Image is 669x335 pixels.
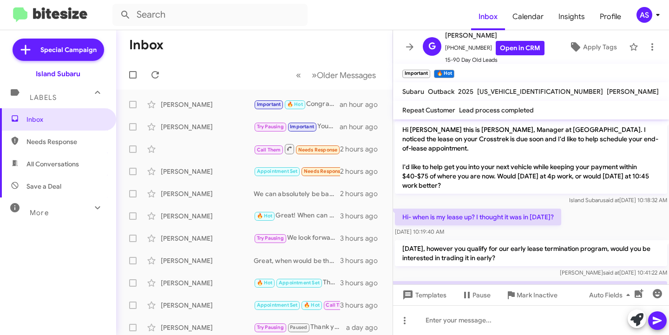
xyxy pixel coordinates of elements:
span: Important [290,124,314,130]
a: Inbox [471,3,505,30]
span: [US_VEHICLE_IDENTIFICATION_NUMBER] [477,87,603,96]
span: Paused [290,324,307,330]
a: Calendar [505,3,551,30]
span: 🔥 Hot [257,280,273,286]
div: Yes, we do! When can you stop by the showroom to take a look at the Subaru Ascent's we have in st... [254,300,340,310]
span: Labels [30,93,57,102]
p: Hi [PERSON_NAME] this is [PERSON_NAME], Manager at [GEOGRAPHIC_DATA]. I noticed the lease on your... [395,121,667,194]
span: Try Pausing [257,124,284,130]
div: Thank you [254,322,346,333]
button: Pause [454,287,498,303]
span: Appointment Set [257,168,298,174]
span: Older Messages [317,70,376,80]
span: G [428,39,436,54]
span: Call Them [257,147,281,153]
span: Needs Response [304,168,343,174]
a: Special Campaign [13,39,104,61]
span: Inbox [26,115,105,124]
div: [PERSON_NAME] [161,256,254,265]
div: Great, when would be the best day for you to come in? [254,256,340,265]
span: Mark Inactive [517,287,557,303]
span: » [312,69,317,81]
div: [PERSON_NAME] [161,122,254,131]
span: [PHONE_NUMBER] [445,41,544,55]
div: [PERSON_NAME] [161,323,254,332]
button: Next [306,66,381,85]
span: said at [603,197,619,204]
span: 🔥 Hot [257,213,273,219]
span: [DATE] 10:19:40 AM [395,228,444,235]
button: Previous [290,66,307,85]
span: Outback [428,87,454,96]
div: 2 hours ago [340,189,385,198]
div: Inbound Call [254,143,340,155]
span: Repeat Customer [402,106,455,114]
p: Hi- when is my lease up? I thought it was in [DATE]? [395,209,561,225]
div: Island Subaru [36,69,80,79]
div: [PERSON_NAME] [161,100,254,109]
div: We look forward to hearing from you [PERSON_NAME]! [254,233,340,243]
p: Hi- I appreciate the offer, we will wait for the lease to be up. When is a good time to come in? ... [395,281,667,307]
div: an hour ago [340,100,385,109]
span: Auto Fields [589,287,634,303]
button: Apply Tags [561,39,624,55]
span: Templates [400,287,446,303]
div: Your welcome! [254,121,340,132]
span: Subaru [402,87,424,96]
a: Insights [551,3,592,30]
span: 15-90 Day Old Leads [445,55,544,65]
a: Profile [592,3,629,30]
span: Try Pausing [257,235,284,241]
div: Liked “We are glad to hear!” [254,166,340,177]
input: Search [112,4,308,26]
div: [PERSON_NAME] [161,278,254,288]
span: Island Subaru [DATE] 10:18:32 AM [569,197,667,204]
div: [PERSON_NAME] [161,301,254,310]
span: « [296,69,301,81]
button: AS [629,7,659,23]
span: Save a Deal [26,182,61,191]
div: AS [636,7,652,23]
span: Pause [472,287,491,303]
nav: Page navigation example [291,66,381,85]
span: Call Them [326,302,350,308]
span: [PERSON_NAME] [445,30,544,41]
div: [PERSON_NAME] [161,167,254,176]
p: [DATE], however you qualify for our early lease termination program, would you be interested in t... [395,240,667,266]
div: 3 hours ago [340,234,385,243]
span: [PERSON_NAME] [607,87,659,96]
div: a day ago [346,323,385,332]
div: 3 hours ago [340,256,385,265]
button: Templates [393,287,454,303]
button: Mark Inactive [498,287,565,303]
span: Special Campaign [40,45,97,54]
span: Lead process completed [459,106,534,114]
span: 🔥 Hot [287,101,303,107]
span: More [30,209,49,217]
div: That's perfect [PERSON_NAME]! We look forward to having you here. [254,277,340,288]
div: [PERSON_NAME] [161,234,254,243]
div: Great! When can you come in to go over your options? [254,210,340,221]
span: 🔥 Hot [304,302,320,308]
span: Try Pausing [257,324,284,330]
div: We can absolutely be back in touch closer to the end of your lease! [254,189,340,198]
div: 3 hours ago [340,278,385,288]
span: Needs Response [298,147,338,153]
div: 2 hours ago [340,145,385,154]
span: said at [603,269,619,276]
small: 🔥 Hot [434,70,454,78]
a: Open in CRM [496,41,544,55]
span: Appointment Set [279,280,320,286]
span: Appointment Set [257,302,298,308]
div: 2 hours ago [340,167,385,176]
span: Important [257,101,281,107]
div: 3 hours ago [340,301,385,310]
small: Important [402,70,430,78]
span: 2025 [458,87,473,96]
div: [PERSON_NAME] [161,189,254,198]
span: All Conversations [26,159,79,169]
